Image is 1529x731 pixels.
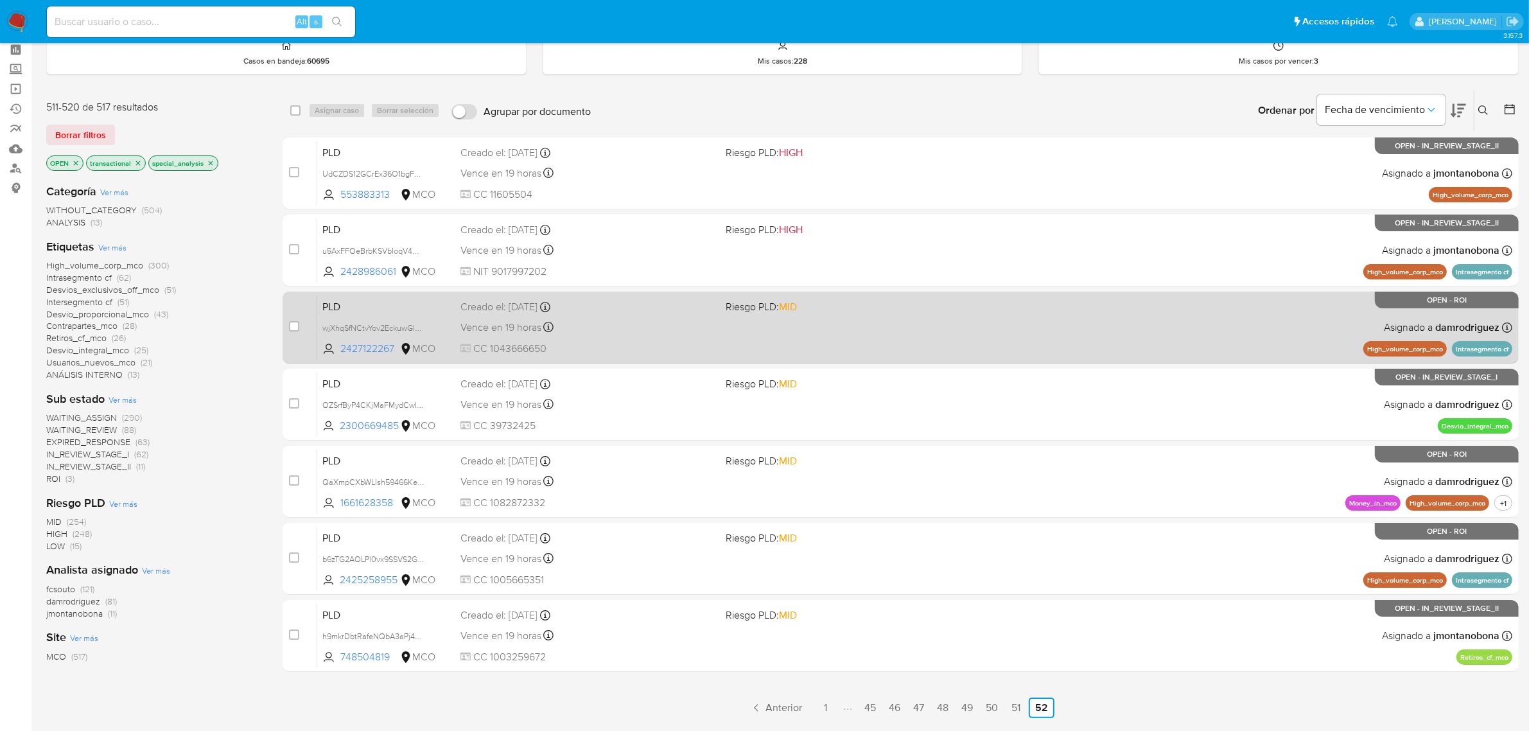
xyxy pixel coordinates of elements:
[297,15,307,28] span: Alt
[1302,15,1374,28] span: Accesos rápidos
[324,13,350,31] button: search-icon
[1506,15,1519,28] a: Salir
[1387,16,1398,27] a: Notificaciones
[1503,30,1523,40] span: 3.157.3
[47,13,355,30] input: Buscar usuario o caso...
[1429,15,1501,28] p: juan.montanobonaga@mercadolibre.com.co
[314,15,318,28] span: s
